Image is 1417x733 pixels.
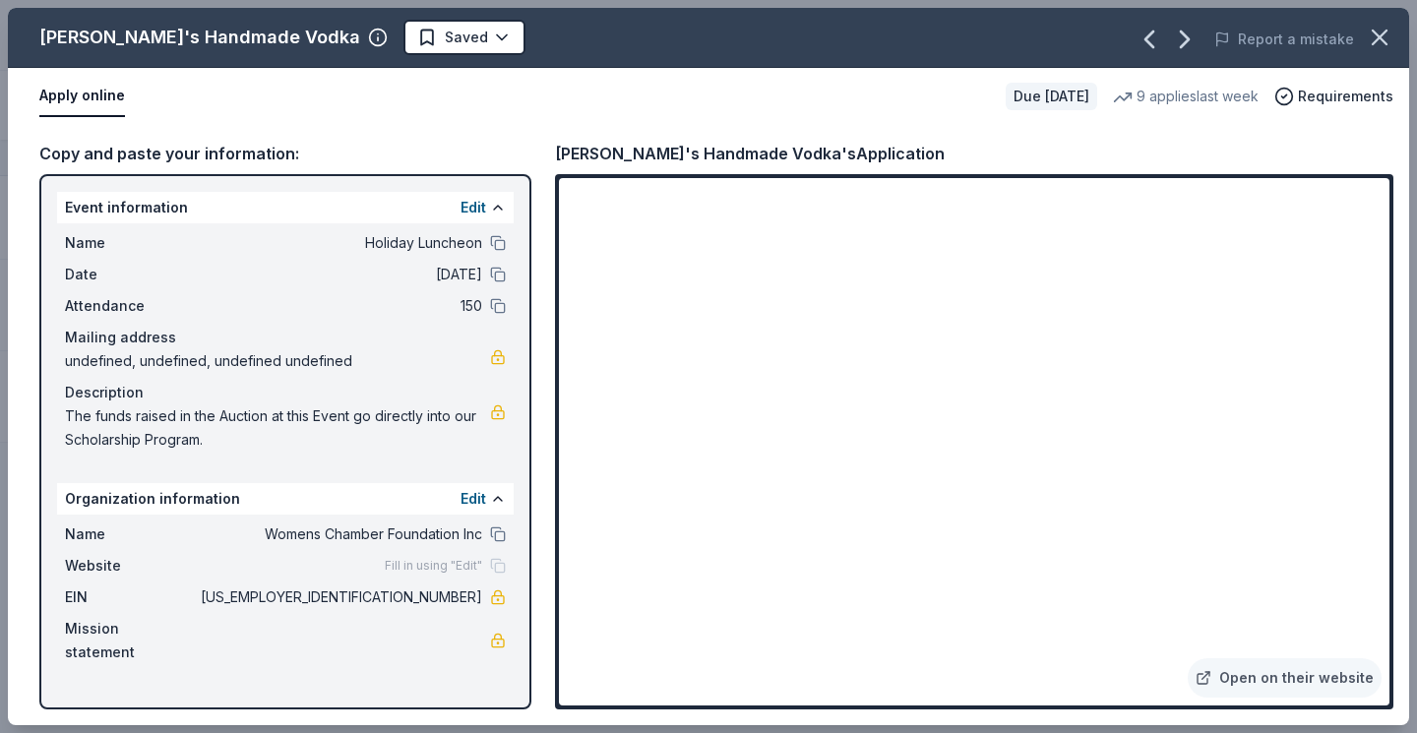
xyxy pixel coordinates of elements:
[461,196,486,219] button: Edit
[65,404,490,452] span: The funds raised in the Auction at this Event go directly into our Scholarship Program.
[65,263,197,286] span: Date
[445,26,488,49] span: Saved
[57,483,514,515] div: Organization information
[1298,85,1393,108] span: Requirements
[65,231,197,255] span: Name
[39,76,125,117] button: Apply online
[1006,83,1097,110] div: Due [DATE]
[1214,28,1354,51] button: Report a mistake
[65,617,197,664] span: Mission statement
[197,231,482,255] span: Holiday Luncheon
[65,326,506,349] div: Mailing address
[39,141,531,166] div: Copy and paste your information:
[1274,85,1393,108] button: Requirements
[1188,658,1382,698] a: Open on their website
[57,192,514,223] div: Event information
[1113,85,1259,108] div: 9 applies last week
[65,294,197,318] span: Attendance
[65,585,197,609] span: EIN
[403,20,525,55] button: Saved
[65,381,506,404] div: Description
[197,263,482,286] span: [DATE]
[197,585,482,609] span: [US_EMPLOYER_IDENTIFICATION_NUMBER]
[555,141,945,166] div: [PERSON_NAME]'s Handmade Vodka's Application
[65,522,197,546] span: Name
[39,22,360,53] div: [PERSON_NAME]'s Handmade Vodka
[65,349,490,373] span: undefined, undefined, undefined undefined
[461,487,486,511] button: Edit
[197,294,482,318] span: 150
[197,522,482,546] span: Womens Chamber Foundation Inc
[385,558,482,574] span: Fill in using "Edit"
[65,554,197,578] span: Website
